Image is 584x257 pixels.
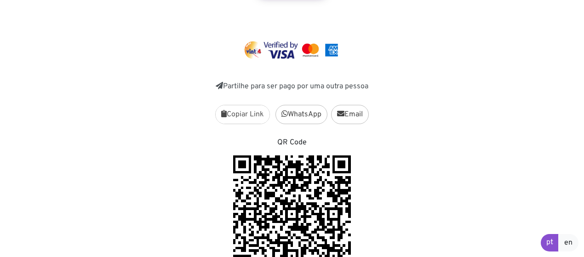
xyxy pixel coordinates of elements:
[558,234,578,251] a: en
[200,137,384,148] p: QR Code
[275,105,327,124] a: WhatsApp
[541,234,559,251] a: pt
[263,41,298,59] img: visa
[331,105,369,124] a: Email
[244,41,262,59] img: vinti4
[323,41,340,59] img: mastercard
[215,105,270,124] button: Copiar Link
[216,82,368,91] a: Partilhe para ser pago por uma outra pessoa
[300,41,321,59] img: mastercard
